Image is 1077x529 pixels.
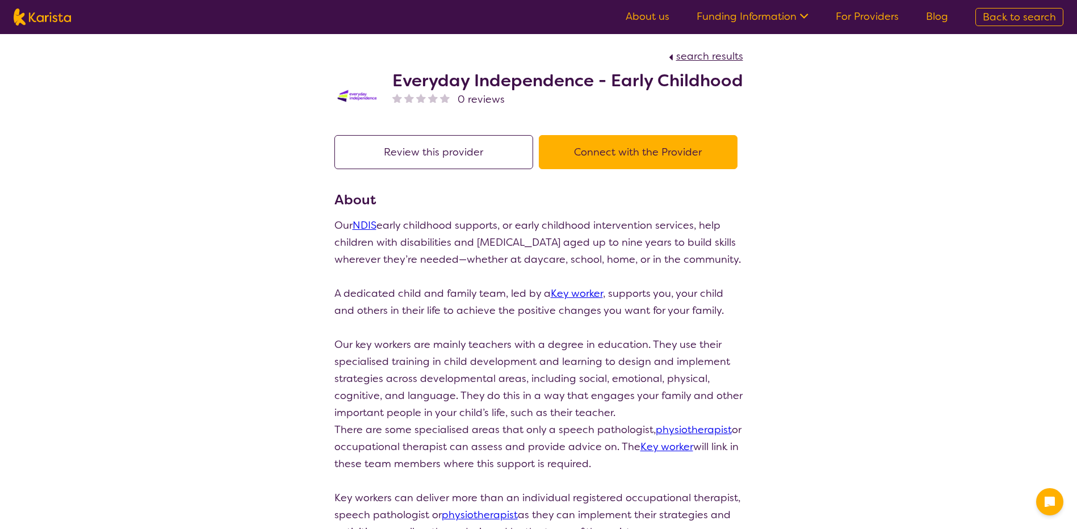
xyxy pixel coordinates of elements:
[676,49,743,63] span: search results
[983,10,1056,24] span: Back to search
[353,219,376,232] a: NDIS
[334,145,539,159] a: Review this provider
[626,10,669,23] a: About us
[334,423,741,471] span: There are some specialised areas that only a speech pathologist, or occupational therapist can as...
[836,10,899,23] a: For Providers
[539,135,737,169] button: Connect with the Provider
[440,93,450,103] img: nonereviewstar
[334,190,743,210] h3: About
[551,287,603,300] a: Key worker
[640,440,693,454] a: Key worker
[334,87,380,105] img: kdssqoqrr0tfqzmv8ac0.png
[442,508,518,522] a: physiotherapist
[14,9,71,26] img: Karista logo
[697,10,808,23] a: Funding Information
[428,93,438,103] img: nonereviewstar
[416,93,426,103] img: nonereviewstar
[926,10,948,23] a: Blog
[334,219,741,266] span: Our early childhood supports, or early childhood intervention services, help children with disabi...
[334,338,743,419] span: Our key workers are mainly teachers with a degree in education. They use their specialised traini...
[656,423,732,436] a: physiotherapist
[404,93,414,103] img: nonereviewstar
[392,70,743,91] h2: Everyday Independence - Early Childhood
[666,49,743,63] a: search results
[458,91,505,108] span: 0 reviews
[539,145,743,159] a: Connect with the Provider
[334,287,724,317] span: A dedicated child and family team, led by a , supports you, your child and others in their life t...
[334,135,533,169] button: Review this provider
[975,8,1063,26] a: Back to search
[392,93,402,103] img: nonereviewstar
